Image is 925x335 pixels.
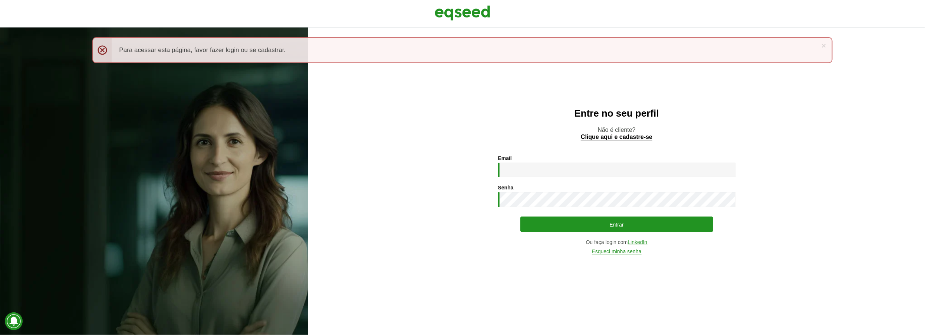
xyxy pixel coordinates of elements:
[498,156,512,161] label: Email
[92,37,832,63] div: Para acessar esta página, favor fazer login ou se cadastrar.
[822,42,826,49] a: ×
[435,4,490,22] img: EqSeed Logo
[323,126,910,140] p: Não é cliente?
[592,249,642,254] a: Esqueci minha senha
[520,217,713,232] button: Entrar
[323,108,910,119] h2: Entre no seu perfil
[498,185,514,190] label: Senha
[581,134,652,140] a: Clique aqui e cadastre-se
[628,240,648,245] a: LinkedIn
[498,240,735,245] div: Ou faça login com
